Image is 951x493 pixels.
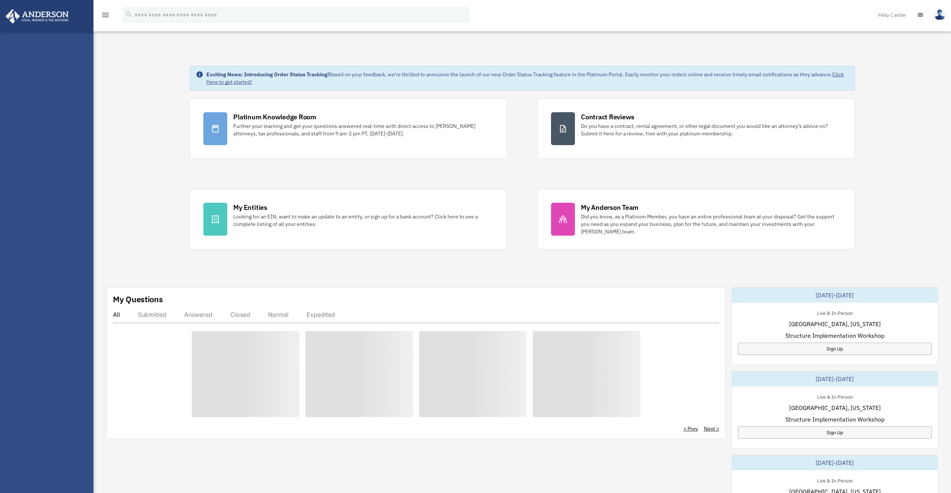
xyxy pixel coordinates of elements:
a: Contract Reviews Do you have a contract, rental agreement, or other legal document you would like... [537,98,855,159]
div: Live & In-Person [811,392,859,400]
div: Further your learning and get your questions answered real-time with direct access to [PERSON_NAM... [233,122,493,137]
a: menu [101,13,110,19]
i: search [125,10,133,18]
div: My Entities [233,203,267,212]
a: Next > [704,425,719,432]
div: All [113,311,120,318]
a: Click Here to get started! [206,71,844,85]
div: Closed [230,311,250,318]
span: [GEOGRAPHIC_DATA], [US_STATE] [789,319,881,328]
div: [DATE]-[DATE] [732,455,938,470]
img: Anderson Advisors Platinum Portal [3,9,71,24]
div: Live & In-Person [811,309,859,316]
div: Normal [268,311,289,318]
a: Platinum Knowledge Room Further your learning and get your questions answered real-time with dire... [190,98,507,159]
img: User Pic [934,9,945,20]
div: Submitted [138,311,166,318]
a: My Entities Looking for an EIN, want to make an update to an entity, or sign up for a bank accoun... [190,189,507,249]
span: [GEOGRAPHIC_DATA], [US_STATE] [789,403,881,412]
strong: Exciting News: Introducing Order Status Tracking! [206,71,329,78]
span: Structure Implementation Workshop [785,415,884,424]
a: < Prev [683,425,698,432]
div: Based on your feedback, we're thrilled to announce the launch of our new Order Status Tracking fe... [206,71,848,86]
div: [DATE]-[DATE] [732,288,938,303]
div: Expedited [307,311,335,318]
a: Sign Up [738,343,932,355]
i: menu [101,10,110,19]
div: Platinum Knowledge Room [233,112,316,122]
span: Structure Implementation Workshop [785,331,884,340]
div: My Anderson Team [581,203,638,212]
div: Live & In-Person [811,476,859,484]
div: Did you know, as a Platinum Member, you have an entire professional team at your disposal? Get th... [581,213,841,235]
div: Contract Reviews [581,112,634,122]
div: Do you have a contract, rental agreement, or other legal document you would like an attorney's ad... [581,122,841,137]
div: My Questions [113,294,163,305]
a: Sign Up [738,426,932,439]
div: Looking for an EIN, want to make an update to an entity, or sign up for a bank account? Click her... [233,213,493,228]
div: Answered [184,311,212,318]
a: My Anderson Team Did you know, as a Platinum Member, you have an entire professional team at your... [537,189,855,249]
div: [DATE]-[DATE] [732,371,938,386]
